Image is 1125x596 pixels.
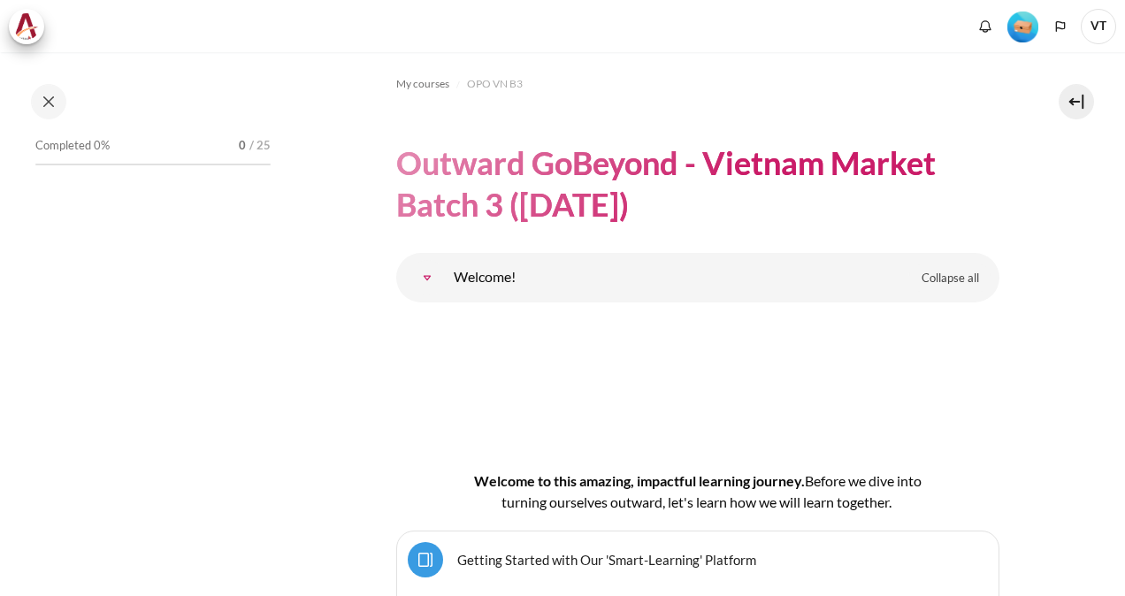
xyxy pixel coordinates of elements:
div: Show notification window with no new notifications [972,13,999,40]
span: OPO VN B3 [467,76,523,92]
img: Architeck [14,13,39,40]
a: Collapse all [908,264,992,294]
span: / 25 [249,137,271,155]
span: My courses [396,76,449,92]
a: User menu [1081,9,1116,44]
a: Level #1 [1000,10,1045,42]
button: Languages [1047,13,1074,40]
span: Completed 0% [35,137,110,155]
h1: Outward GoBeyond - Vietnam Market Batch 3 ([DATE]) [396,142,999,225]
a: Welcome! [409,260,445,295]
nav: Navigation bar [396,70,999,98]
a: Architeck Architeck [9,9,53,44]
a: Getting Started with Our 'Smart-Learning' Platform [457,551,756,568]
a: My courses [396,73,449,95]
span: VT [1081,9,1116,44]
span: Collapse all [922,270,979,287]
a: OPO VN B3 [467,73,523,95]
span: 0 [239,137,246,155]
span: B [805,472,814,489]
div: Level #1 [1007,10,1038,42]
img: Level #1 [1007,11,1038,42]
h4: Welcome to this amazing, impactful learning journey. [453,470,943,513]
